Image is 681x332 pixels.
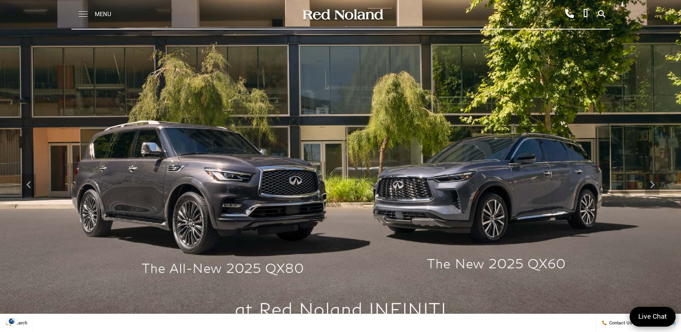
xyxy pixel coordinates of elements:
[4,317,20,325] img: Opt-Out Icon
[630,307,676,327] a: Live Chat
[22,174,36,195] div: Previous
[645,174,659,195] div: Next
[301,8,384,21] img: Red Noland Auto Group
[607,320,632,326] span: Contact Us
[635,312,671,322] span: Live Chat
[4,317,20,325] section: Click to Open Cookie Consent Modal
